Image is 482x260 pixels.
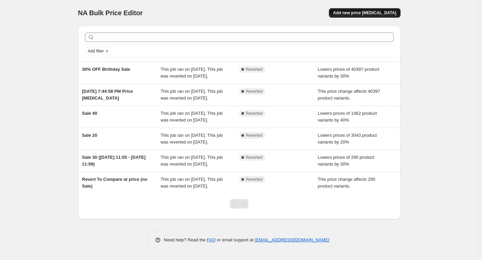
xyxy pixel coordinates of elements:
[88,48,104,54] span: Add filter
[161,111,223,123] span: This job ran on [DATE]. This job was reverted on [DATE].
[329,8,400,18] button: Add new price [MEDICAL_DATA]
[161,133,223,145] span: This job ran on [DATE]. This job was reverted on [DATE].
[82,89,133,101] span: [DATE] 7:44:58 PM Price [MEDICAL_DATA]
[246,133,263,138] span: Reverted
[207,237,216,242] a: FAQ
[246,155,263,160] span: Reverted
[85,47,112,55] button: Add filter
[161,177,223,189] span: This job ran on [DATE]. This job was reverted on [DATE].
[82,111,97,116] span: Sale 40
[318,67,379,79] span: Lowers prices of 40397 product variants by 30%
[230,199,248,209] nav: Pagination
[318,89,380,101] span: This price change affects 40397 product variants.
[82,177,148,189] span: Revert To Compare at price (no Sale)
[246,111,263,116] span: Reverted
[82,67,130,72] span: 30% OFF Birthday Sale
[216,237,255,242] span: or email support at
[82,155,146,167] span: Sale 30 ([DATE] 11:55 - [DATE] 11:59)
[246,177,263,182] span: Reverted
[78,9,143,17] span: NA Bulk Price Editor
[161,67,223,79] span: This job ran on [DATE]. This job was reverted on [DATE].
[161,89,223,101] span: This job ran on [DATE]. This job was reverted on [DATE].
[333,10,396,16] span: Add new price [MEDICAL_DATA]
[246,89,263,94] span: Reverted
[318,177,375,189] span: This price change affects 290 product variants.
[82,133,97,138] span: Sale 20
[164,237,207,242] span: Need help? Read the
[246,67,263,72] span: Reverted
[318,133,377,145] span: Lowers prices of 3043 product variants by 20%
[161,155,223,167] span: This job ran on [DATE]. This job was reverted on [DATE].
[255,237,329,242] a: [EMAIL_ADDRESS][DOMAIN_NAME]
[318,155,374,167] span: Lowers prices of 290 product variants by 30%
[318,111,377,123] span: Lowers prices of 1462 product variants by 40%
